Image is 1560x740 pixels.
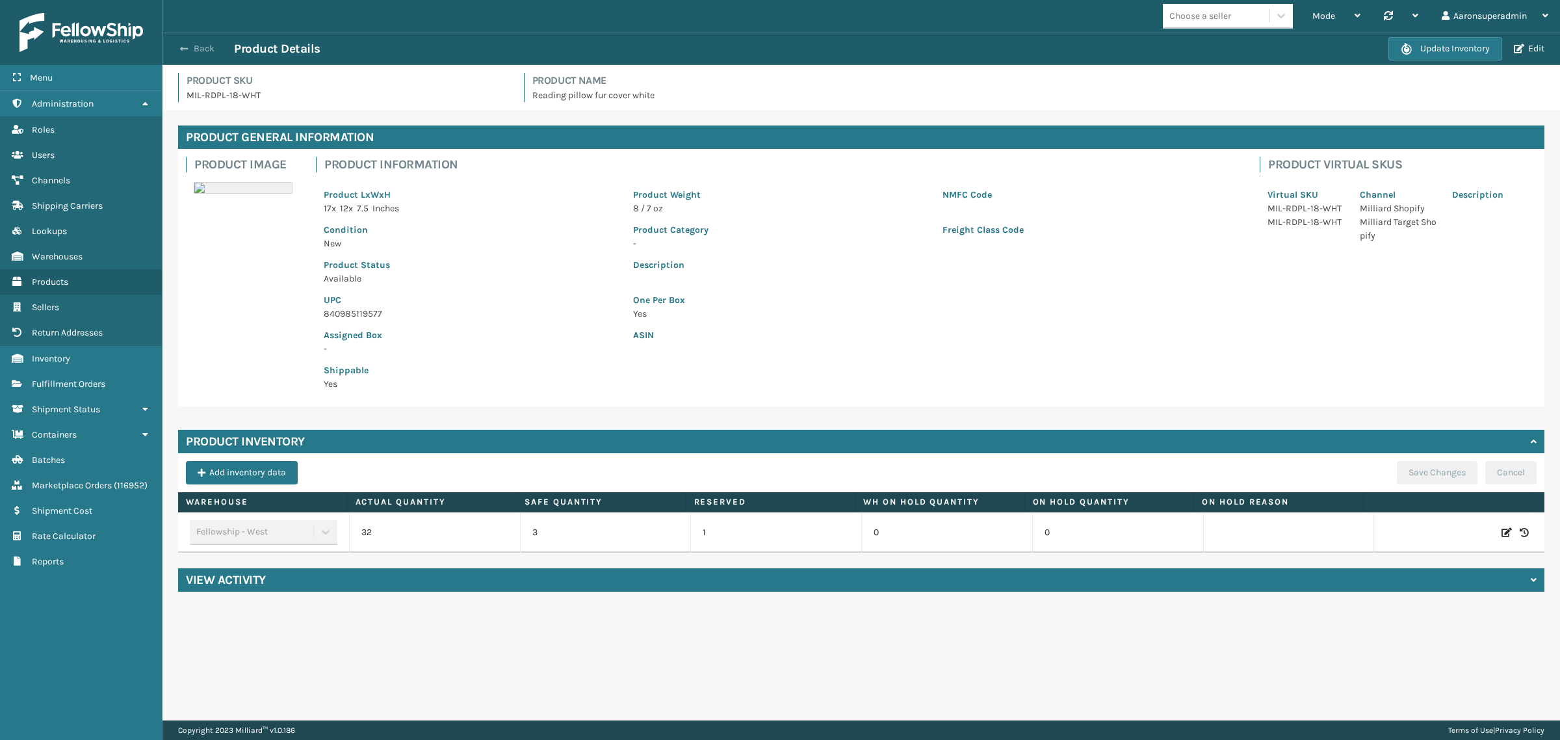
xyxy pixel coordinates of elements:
p: NMFC Code [942,188,1236,202]
span: Warehouses [32,251,83,262]
span: Containers [32,429,77,440]
p: Assigned Box [324,328,617,342]
label: WH On hold quantity [863,496,1017,508]
span: Products [32,276,68,287]
p: Milliard Shopify [1360,202,1436,215]
label: On Hold Reason [1202,496,1355,508]
p: Virtual SKU [1267,188,1344,202]
h4: Product Information [324,157,1244,172]
p: Description [633,258,1236,272]
span: Shipment Cost [32,505,92,516]
p: Yes [633,307,1236,321]
p: 840985119577 [324,307,617,321]
span: Reports [32,556,64,567]
td: 3 [520,512,691,553]
span: Shipping Carriers [32,200,103,211]
h4: Product Image [194,157,300,172]
td: 0 [861,512,1032,553]
h4: Product Name [532,73,1545,88]
h4: View Activity [186,572,266,588]
p: Description [1452,188,1529,202]
p: Product Category [633,223,927,237]
span: Sellers [32,302,59,313]
p: Copyright 2023 Milliard™ v 1.0.186 [178,720,295,740]
p: Reading pillow fur cover white [532,88,1545,102]
p: One Per Box [633,293,1236,307]
button: Update Inventory [1388,37,1502,60]
span: 17 x [324,203,336,214]
p: Shippable [324,363,617,377]
span: Fulfillment Orders [32,378,105,390]
span: Rate Calculator [32,531,96,542]
span: ( 116952 ) [114,480,148,491]
p: MIL-RDPL-18-WHT [187,88,508,102]
p: Product LxWxH [324,188,617,202]
label: Reserved [694,496,848,508]
button: Back [174,43,234,55]
span: Roles [32,124,55,135]
span: Inventory [32,353,70,364]
p: Yes [324,377,617,391]
span: 7.5 [357,203,369,214]
span: Administration [32,98,94,109]
p: ASIN [633,328,1236,342]
div: | [1448,720,1544,740]
label: Safe Quantity [525,496,678,508]
p: MIL-RDPL-18-WHT [1267,202,1344,215]
h4: Product General Information [178,126,1544,149]
label: Actual Quantity [356,496,509,508]
span: Mode [1312,10,1335,21]
button: Cancel [1485,461,1537,484]
p: New [324,237,617,250]
span: Shipment Status [32,404,100,415]
i: Inventory History [1520,526,1529,539]
i: Edit [1501,526,1512,539]
span: Inches [372,203,399,214]
img: 51104088640_40f294f443_o-scaled-700x700.jpg [194,182,292,194]
a: Privacy Policy [1495,726,1544,735]
label: Warehouse [186,496,339,508]
span: Channels [32,175,70,186]
span: Users [32,150,55,161]
p: - [633,237,927,250]
h4: Product Inventory [186,434,305,449]
img: logo [19,13,143,52]
p: 1 [703,526,850,539]
span: Batches [32,455,65,466]
button: Edit [1510,43,1548,55]
span: Menu [30,72,53,83]
td: 32 [349,512,520,553]
h4: Product Virtual SKUs [1268,157,1537,172]
p: Product Status [324,258,617,272]
button: Add inventory data [186,461,298,484]
a: Terms of Use [1448,726,1493,735]
p: Product Weight [633,188,927,202]
div: Choose a seller [1169,9,1231,23]
h3: Product Details [234,41,320,57]
p: - [324,342,617,356]
span: 12 x [340,203,353,214]
p: Available [324,272,617,285]
p: Channel [1360,188,1436,202]
p: Freight Class Code [942,223,1236,237]
button: Save Changes [1397,461,1477,484]
p: Condition [324,223,617,237]
p: Milliard Target Shopify [1360,215,1436,243]
h4: Product SKU [187,73,508,88]
span: Lookups [32,226,67,237]
label: On Hold Quantity [1033,496,1186,508]
span: Return Addresses [32,327,103,338]
td: 0 [1032,512,1203,553]
span: 8 / 7 oz [633,203,663,214]
p: UPC [324,293,617,307]
span: Marketplace Orders [32,480,112,491]
p: MIL-RDPL-18-WHT [1267,215,1344,229]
